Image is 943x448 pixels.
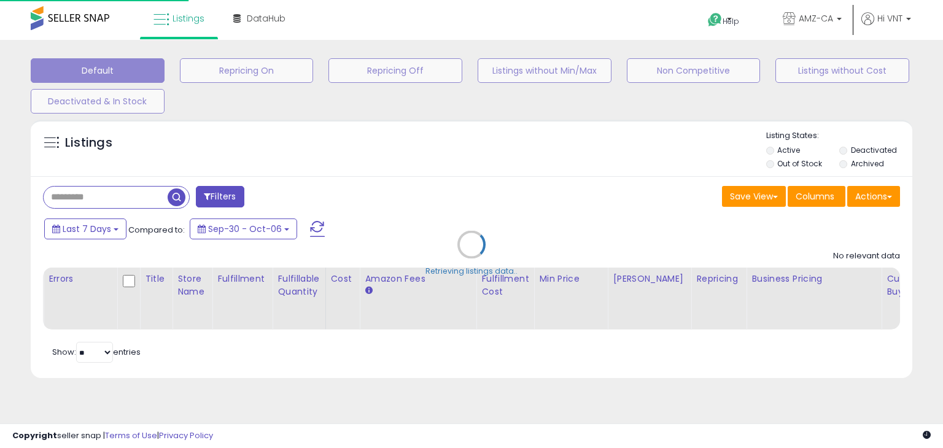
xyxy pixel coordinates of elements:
a: Help [698,3,763,40]
button: Repricing Off [328,58,462,83]
button: Listings without Min/Max [478,58,611,83]
span: AMZ-CA [799,12,833,25]
i: Get Help [707,12,723,28]
span: Help [723,16,739,26]
button: Repricing On [180,58,314,83]
a: Privacy Policy [159,430,213,441]
button: Default [31,58,165,83]
a: Hi VNT [861,12,911,40]
button: Listings without Cost [775,58,909,83]
div: seller snap | | [12,430,213,442]
span: Hi VNT [877,12,902,25]
a: Terms of Use [105,430,157,441]
span: DataHub [247,12,285,25]
button: Deactivated & In Stock [31,89,165,114]
button: Non Competitive [627,58,761,83]
div: Retrieving listings data.. [425,266,518,277]
strong: Copyright [12,430,57,441]
span: Listings [173,12,204,25]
